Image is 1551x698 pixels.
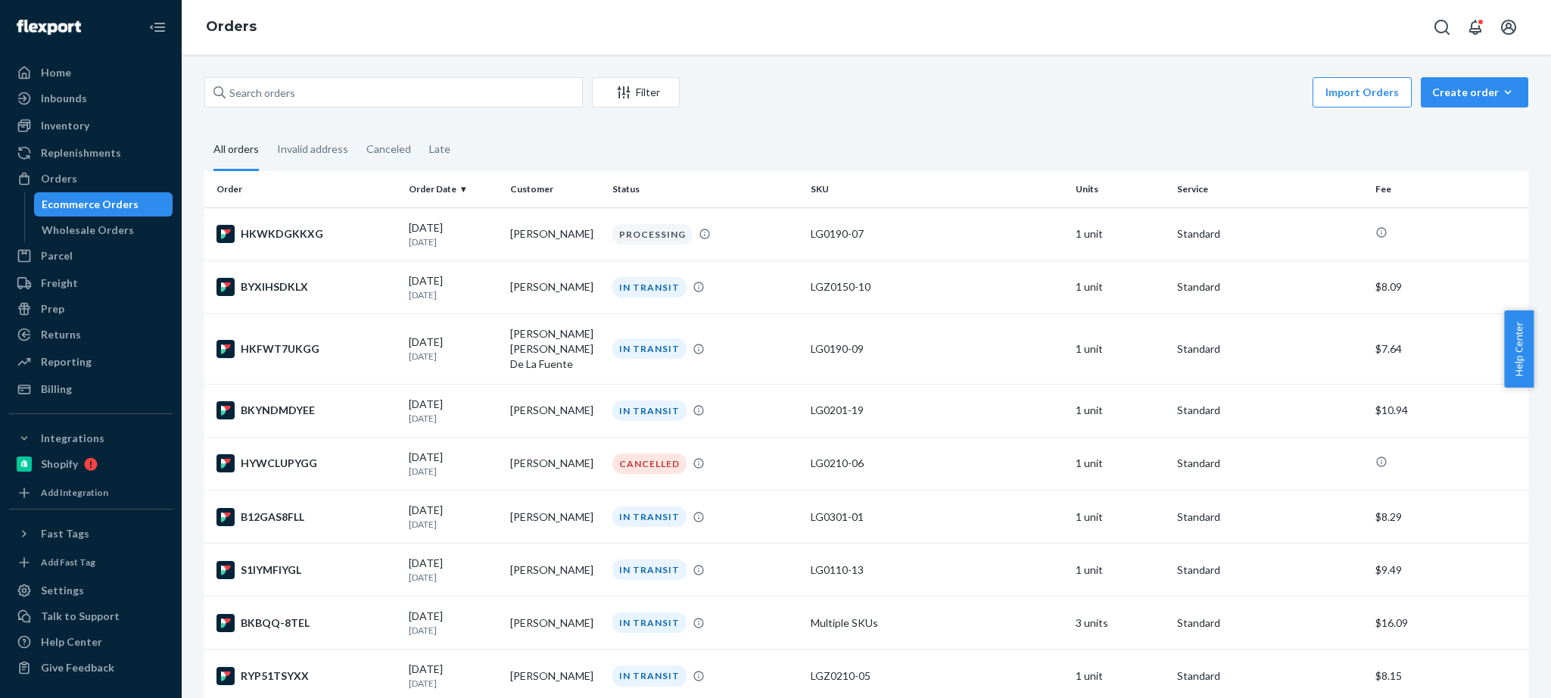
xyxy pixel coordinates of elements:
[1177,456,1363,471] p: Standard
[593,85,679,100] div: Filter
[612,612,687,633] div: IN TRANSIT
[41,276,78,291] div: Freight
[409,662,498,690] div: [DATE]
[41,248,73,263] div: Parcel
[606,171,805,207] th: Status
[41,382,72,397] div: Billing
[1369,384,1528,437] td: $10.94
[811,668,1064,684] div: LGZ0210-05
[216,278,397,296] div: BYXIHSDKLX
[1177,226,1363,241] p: Standard
[1369,544,1528,597] td: $9.49
[9,61,173,85] a: Home
[9,377,173,401] a: Billing
[41,327,81,342] div: Returns
[811,226,1064,241] div: LG0190-07
[277,129,348,169] div: Invalid address
[1460,12,1490,42] button: Open notifications
[1070,437,1171,490] td: 1 unit
[504,384,606,437] td: [PERSON_NAME]
[1313,77,1412,108] button: Import Orders
[409,609,498,637] div: [DATE]
[612,506,687,527] div: IN TRANSIT
[409,465,498,478] p: [DATE]
[41,634,102,650] div: Help Center
[811,403,1064,418] div: LG0201-19
[9,86,173,111] a: Inbounds
[811,341,1064,357] div: LG0190-09
[1427,12,1457,42] button: Open Search Box
[409,235,498,248] p: [DATE]
[504,491,606,544] td: [PERSON_NAME]
[216,454,397,472] div: HYWCLUPYGG
[41,660,114,675] div: Give Feedback
[409,518,498,531] p: [DATE]
[504,597,606,650] td: [PERSON_NAME]
[1070,207,1171,260] td: 1 unit
[1070,491,1171,544] td: 1 unit
[1177,279,1363,294] p: Standard
[9,350,173,374] a: Reporting
[41,526,89,541] div: Fast Tags
[9,297,173,321] a: Prep
[9,323,173,347] a: Returns
[366,129,411,169] div: Canceled
[1369,491,1528,544] td: $8.29
[41,171,77,186] div: Orders
[9,452,173,476] a: Shopify
[216,508,397,526] div: B12GAS8FLL
[9,552,173,572] a: Add Fast Tag
[409,350,498,363] p: [DATE]
[612,400,687,421] div: IN TRANSIT
[504,260,606,313] td: [PERSON_NAME]
[805,171,1070,207] th: SKU
[403,171,504,207] th: Order Date
[1070,260,1171,313] td: 1 unit
[41,354,92,369] div: Reporting
[9,141,173,165] a: Replenishments
[1171,171,1369,207] th: Service
[409,677,498,690] p: [DATE]
[612,665,687,686] div: IN TRANSIT
[409,556,498,584] div: [DATE]
[41,65,71,80] div: Home
[409,503,498,531] div: [DATE]
[409,397,498,425] div: [DATE]
[194,5,269,49] ol: breadcrumbs
[409,571,498,584] p: [DATE]
[9,482,173,503] a: Add Integration
[41,431,104,446] div: Integrations
[41,583,84,598] div: Settings
[17,20,81,35] img: Flexport logo
[1432,85,1517,100] div: Create order
[1070,313,1171,384] td: 1 unit
[1177,615,1363,631] p: Standard
[204,77,583,108] input: Search orders
[612,277,687,298] div: IN TRANSIT
[216,225,397,243] div: HKWKDGKKXG
[1369,171,1528,207] th: Fee
[216,340,397,358] div: HKFWT7UKGG
[811,279,1064,294] div: LGZ0150-10
[805,597,1070,650] td: Multiple SKUs
[1493,12,1524,42] button: Open account menu
[9,522,173,546] button: Fast Tags
[9,656,173,680] button: Give Feedback
[504,207,606,260] td: [PERSON_NAME]
[510,182,600,195] div: Customer
[1369,260,1528,313] td: $8.09
[409,624,498,637] p: [DATE]
[216,667,397,685] div: RYP51TSYXX
[213,129,259,171] div: All orders
[9,114,173,138] a: Inventory
[216,401,397,419] div: BKYNDMDYEE
[409,335,498,363] div: [DATE]
[612,559,687,580] div: IN TRANSIT
[42,223,134,238] div: Wholesale Orders
[41,457,78,472] div: Shopify
[429,129,450,169] div: Late
[1177,562,1363,578] p: Standard
[9,426,173,450] button: Integrations
[41,609,120,624] div: Talk to Support
[1177,509,1363,525] p: Standard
